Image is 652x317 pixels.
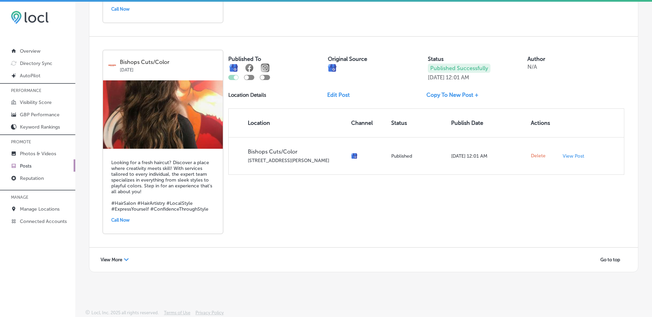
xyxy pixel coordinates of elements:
[328,56,367,62] label: Original Source
[248,148,346,155] p: Bishops Cuts/Color
[229,109,348,137] th: Location
[527,56,545,62] label: Author
[20,219,67,224] p: Connected Accounts
[120,65,218,72] p: [DATE]
[248,158,346,163] p: [STREET_ADDRESS][PERSON_NAME]
[527,64,537,70] p: N/A
[111,160,215,212] h5: Looking for a fresh haircut? Discover a place where creativity meets skill! With services tailore...
[391,153,446,159] p: Published
[563,153,589,159] a: View Post
[426,92,484,98] a: Copy To New Post +
[20,112,60,118] p: GBP Performance
[20,100,52,105] p: Visibility Score
[91,310,159,315] p: Locl, Inc. 2025 all rights reserved.
[20,48,40,54] p: Overview
[563,153,584,159] p: View Post
[228,92,266,98] p: Location Details
[428,56,444,62] label: Status
[446,74,469,81] p: 12:01 AM
[451,153,525,159] p: [DATE] 12:01 AM
[20,206,60,212] p: Manage Locations
[120,59,218,65] p: Bishops Cuts/Color
[428,64,490,73] p: Published Successfully
[428,74,445,81] p: [DATE]
[228,56,261,62] label: Published To
[20,175,44,181] p: Reputation
[20,61,52,66] p: Directory Sync
[348,109,388,137] th: Channel
[327,92,355,98] a: Edit Post
[11,11,49,24] img: 6efc1275baa40be7c98c3b36c6bfde44.png
[528,109,560,137] th: Actions
[20,163,31,169] p: Posts
[108,61,116,70] img: logo
[600,257,620,262] span: Go to top
[448,109,528,137] th: Publish Date
[101,257,122,262] span: View More
[20,73,40,79] p: AutoPilot
[20,124,60,130] p: Keyword Rankings
[531,153,546,159] span: Delete
[103,80,223,149] img: 1698698211268903c2-36bf-49ba-bddf-f6b4835e54b6_IMG_7262.JPG
[20,151,56,157] p: Photos & Videos
[388,109,448,137] th: Status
